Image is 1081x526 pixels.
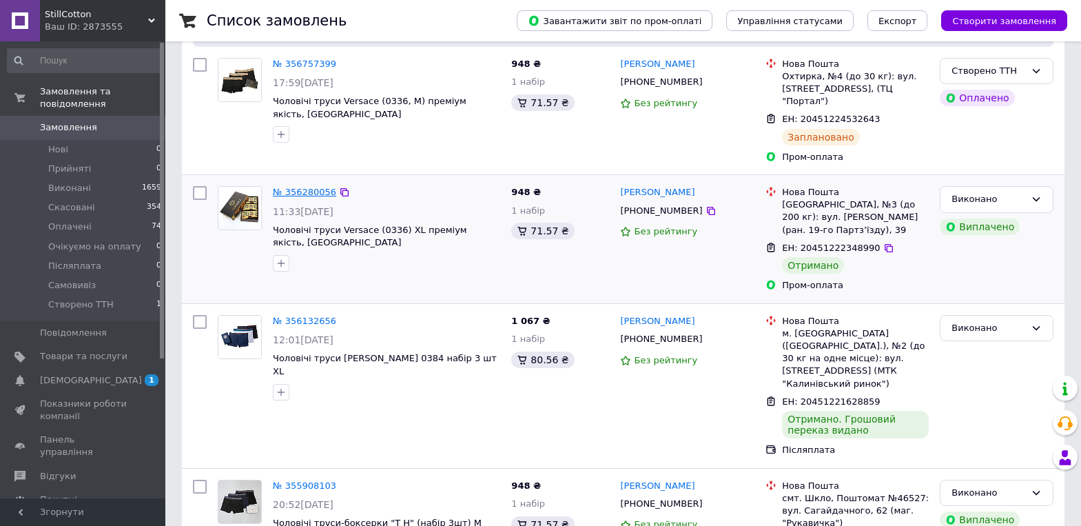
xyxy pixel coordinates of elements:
[48,299,114,311] span: Створено ТТН
[48,279,96,292] span: Самовивіз
[273,77,333,88] span: 17:59[DATE]
[517,10,712,31] button: Завантажити звіт по пром-оплаті
[48,182,91,194] span: Виконані
[940,219,1020,235] div: Виплачено
[782,315,929,327] div: Нова Пошта
[218,59,261,101] img: Фото товару
[273,225,467,248] a: Чоловічі труси Versace (0336) XL преміум якість, [GEOGRAPHIC_DATA]
[40,327,107,339] span: Повідомлення
[273,316,336,326] a: № 356132656
[40,85,165,110] span: Замовлення та повідомлення
[620,480,694,493] a: [PERSON_NAME]
[782,129,860,145] div: Заплановано
[7,48,163,73] input: Пошук
[273,59,336,69] a: № 356757399
[726,10,854,31] button: Управління статусами
[951,486,1025,500] div: Виконано
[156,299,161,311] span: 1
[634,98,697,108] span: Без рейтингу
[218,480,262,524] a: Фото товару
[156,143,161,156] span: 0
[951,321,1025,336] div: Виконано
[617,73,705,91] div: [PHONE_NUMBER]
[634,355,697,365] span: Без рейтингу
[782,279,929,292] div: Пром-оплата
[273,353,497,376] a: Чоловічі труси [PERSON_NAME] 0384 набір 3 шт XL
[867,10,928,31] button: Експорт
[156,279,161,292] span: 0
[48,241,141,253] span: Очікуємо на оплату
[48,260,101,272] span: Післяплата
[218,481,261,523] img: Фото товару
[40,470,76,483] span: Відгуки
[142,182,161,194] span: 1659
[511,59,541,69] span: 948 ₴
[511,498,545,509] span: 1 набір
[941,10,1067,31] button: Створити замовлення
[620,58,694,71] a: [PERSON_NAME]
[48,221,92,233] span: Оплачені
[273,481,336,491] a: № 355908103
[951,64,1025,79] div: Створено ТТН
[782,114,880,124] span: ЕН: 20451224532643
[273,499,333,510] span: 20:52[DATE]
[617,495,705,513] div: [PHONE_NUMBER]
[218,187,261,230] img: Фото товару
[782,396,880,407] span: ЕН: 20451221628859
[273,206,333,217] span: 11:33[DATE]
[48,201,95,214] span: Скасовані
[40,374,142,387] span: [DEMOGRAPHIC_DATA]
[207,12,347,29] h1: Список замовлень
[951,192,1025,207] div: Виконано
[273,96,466,119] a: Чоловічі труси Versace (0336, M) преміум якість, [GEOGRAPHIC_DATA]
[45,8,148,21] span: StillCotton
[48,163,91,175] span: Прийняті
[511,316,550,326] span: 1 067 ₴
[782,327,929,390] div: м. [GEOGRAPHIC_DATA] ([GEOGRAPHIC_DATA].), №2 (до 30 кг на одне місце): вул. [STREET_ADDRESS] (МТ...
[620,186,694,199] a: [PERSON_NAME]
[511,223,574,239] div: 71.57 ₴
[145,374,158,386] span: 1
[40,494,77,506] span: Покупці
[782,186,929,199] div: Нова Пошта
[273,334,333,345] span: 12:01[DATE]
[156,260,161,272] span: 0
[782,480,929,492] div: Нова Пошта
[782,151,929,163] div: Пром-оплата
[218,315,262,359] a: Фото товару
[952,16,1056,26] span: Створити замовлення
[40,350,127,363] span: Товари та послуги
[878,16,917,26] span: Експорт
[782,257,844,274] div: Отримано
[782,199,929,236] div: [GEOGRAPHIC_DATA], №3 (до 200 кг): вул. [PERSON_NAME] (ран. 19-го Партз’їзду), 39
[782,411,929,438] div: Отримано. Грошовий переказ видано
[40,398,127,423] span: Показники роботи компанії
[45,21,165,33] div: Ваш ID: 2873555
[617,330,705,348] div: [PHONE_NUMBER]
[511,77,545,87] span: 1 набір
[147,201,161,214] span: 354
[634,226,697,236] span: Без рейтингу
[782,444,929,456] div: Післяплата
[511,481,541,491] span: 948 ₴
[528,14,701,27] span: Завантажити звіт по пром-оплаті
[620,315,694,328] a: [PERSON_NAME]
[511,205,545,216] span: 1 набір
[782,70,929,108] div: Охтирка, №4 (до 30 кг): вул. [STREET_ADDRESS], (ТЦ "Портал")
[511,187,541,197] span: 948 ₴
[40,434,127,458] span: Панель управління
[218,58,262,102] a: Фото товару
[40,121,97,134] span: Замовлення
[156,163,161,175] span: 0
[218,316,261,358] img: Фото товару
[152,221,161,233] span: 74
[511,94,574,111] div: 71.57 ₴
[927,15,1067,26] a: Створити замовлення
[218,186,262,230] a: Фото товару
[511,352,574,368] div: 80.56 ₴
[511,334,545,344] span: 1 набір
[273,187,336,197] a: № 356280056
[940,90,1014,106] div: Оплачено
